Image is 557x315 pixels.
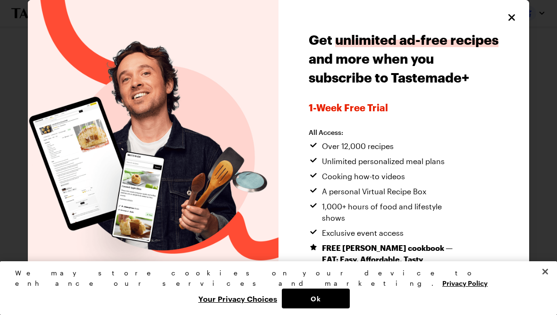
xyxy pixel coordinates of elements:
[309,30,499,87] h1: Get and more when you subscribe to Tastemade+
[442,278,488,287] a: More information about your privacy, opens in a new tab
[309,102,499,113] span: 1-week Free Trial
[322,227,404,239] span: Exclusive event access
[194,289,282,308] button: Your Privacy Choices
[322,201,464,224] span: 1,000+ hours of food and lifestyle shows
[15,268,534,289] div: We may store cookies on your device to enhance our services and marketing.
[15,268,534,308] div: Privacy
[322,186,426,197] span: A personal Virtual Recipe Box
[322,171,405,182] span: Cooking how-to videos
[322,156,445,167] span: Unlimited personalized meal plans
[322,141,394,152] span: Over 12,000 recipes
[322,242,464,265] span: FREE [PERSON_NAME] cookbook — EAT: Easy, Affordable, Tasty
[535,261,556,282] button: Close
[506,11,518,24] button: Close
[309,128,464,137] h2: All Access:
[282,289,350,308] button: Ok
[335,32,498,47] span: unlimited ad-free recipes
